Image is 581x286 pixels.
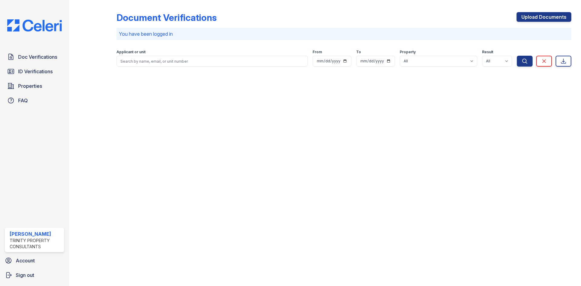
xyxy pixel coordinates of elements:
a: ID Verifications [5,65,64,77]
label: To [356,50,361,54]
span: FAQ [18,97,28,104]
a: Account [2,255,67,267]
div: Trinity Property Consultants [10,238,62,250]
a: Doc Verifications [5,51,64,63]
div: Document Verifications [117,12,217,23]
span: Account [16,257,35,264]
a: FAQ [5,94,64,107]
label: Property [400,50,416,54]
p: You have been logged in [119,30,569,38]
label: Applicant or unit [117,50,146,54]
a: Sign out [2,269,67,281]
label: Result [482,50,493,54]
input: Search by name, email, or unit number [117,56,308,67]
label: From [313,50,322,54]
span: Sign out [16,271,34,279]
span: Properties [18,82,42,90]
a: Properties [5,80,64,92]
span: ID Verifications [18,68,53,75]
span: Doc Verifications [18,53,57,61]
img: CE_Logo_Blue-a8612792a0a2168367f1c8372b55b34899dd931a85d93a1a3d3e32e68fde9ad4.png [2,19,67,31]
a: Upload Documents [517,12,571,22]
div: [PERSON_NAME] [10,230,62,238]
